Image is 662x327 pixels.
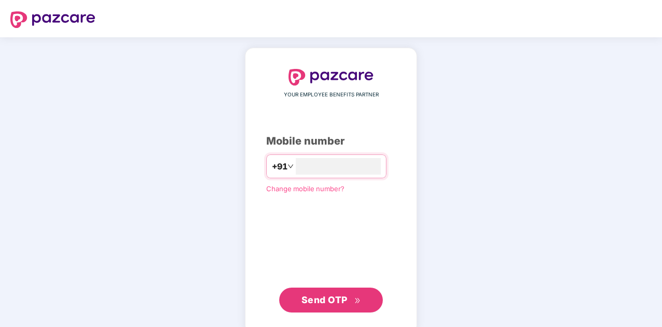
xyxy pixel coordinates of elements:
span: +91 [272,160,287,173]
span: Send OTP [301,294,348,305]
span: double-right [354,297,361,304]
img: logo [10,11,95,28]
div: Mobile number [266,133,396,149]
span: down [287,163,294,169]
a: Change mobile number? [266,184,344,193]
span: YOUR EMPLOYEE BENEFITS PARTNER [284,91,379,99]
img: logo [289,69,373,86]
button: Send OTPdouble-right [279,288,383,312]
